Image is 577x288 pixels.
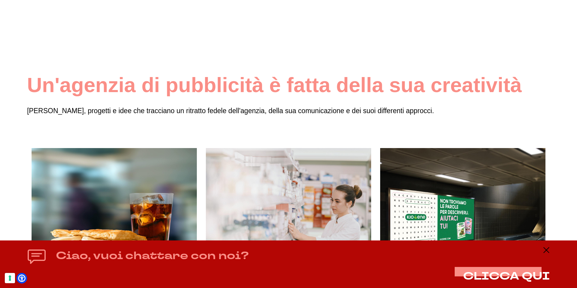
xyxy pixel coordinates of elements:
[18,274,26,282] a: Open Accessibility Menu
[5,273,15,283] button: Le tue preferenze relative al consenso per le tecnologie di tracciamento
[27,72,550,98] h1: Un'agenzia di pubblicità è fatta della sua creatività
[27,105,550,116] p: [PERSON_NAME], progetti e idee che tracciano un ritratto fedele dell'agenzia, della sua comunicaz...
[463,271,550,282] button: CLICCA QUI
[56,249,249,263] h4: Ciao, vuoi chattare con noi?
[463,269,550,283] span: CLICCA QUI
